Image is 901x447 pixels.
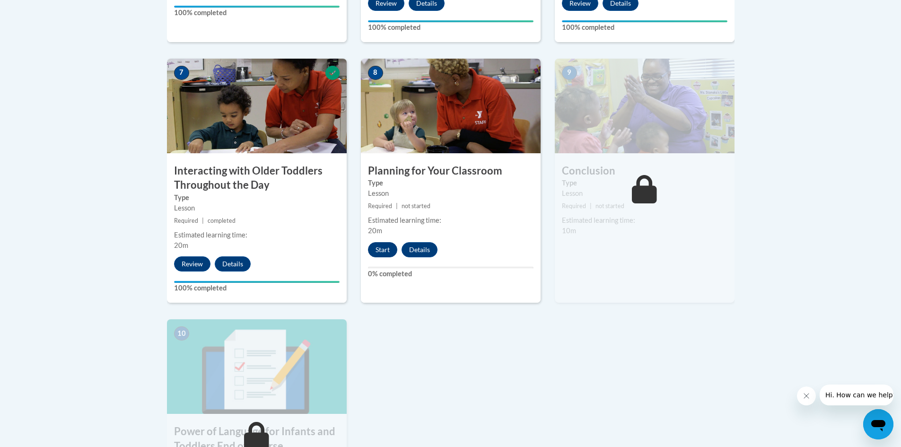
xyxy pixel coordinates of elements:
button: Review [174,256,210,272]
iframe: Close message [797,386,816,405]
span: 20m [174,241,188,249]
h3: Planning for Your Classroom [361,164,541,178]
div: Lesson [562,188,727,199]
img: Course Image [167,319,347,414]
span: Hi. How can we help? [6,7,77,14]
div: Lesson [368,188,534,199]
span: not started [595,202,624,210]
img: Course Image [361,59,541,153]
div: Estimated learning time: [174,230,340,240]
label: 0% completed [368,269,534,279]
span: 8 [368,66,383,80]
span: 10m [562,227,576,235]
iframe: Button to launch messaging window [863,409,893,439]
span: Required [368,202,392,210]
span: 10 [174,326,189,341]
label: 100% completed [562,22,727,33]
span: | [202,217,204,224]
span: Required [562,202,586,210]
span: completed [208,217,236,224]
div: Your progress [174,281,340,283]
label: 100% completed [174,8,340,18]
button: Details [402,242,437,257]
label: Type [368,178,534,188]
h3: Conclusion [555,164,735,178]
span: 9 [562,66,577,80]
span: 7 [174,66,189,80]
div: Your progress [562,20,727,22]
iframe: Message from company [820,385,893,405]
button: Start [368,242,397,257]
span: not started [402,202,430,210]
div: Estimated learning time: [562,215,727,226]
div: Estimated learning time: [368,215,534,226]
button: Details [215,256,251,272]
div: Lesson [174,203,340,213]
div: Your progress [368,20,534,22]
label: Type [562,178,727,188]
label: 100% completed [174,283,340,293]
label: 100% completed [368,22,534,33]
span: | [590,202,592,210]
span: | [396,202,398,210]
img: Course Image [555,59,735,153]
div: Your progress [174,6,340,8]
img: Course Image [167,59,347,153]
label: Type [174,193,340,203]
h3: Interacting with Older Toddlers Throughout the Day [167,164,347,193]
span: Required [174,217,198,224]
span: 20m [368,227,382,235]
